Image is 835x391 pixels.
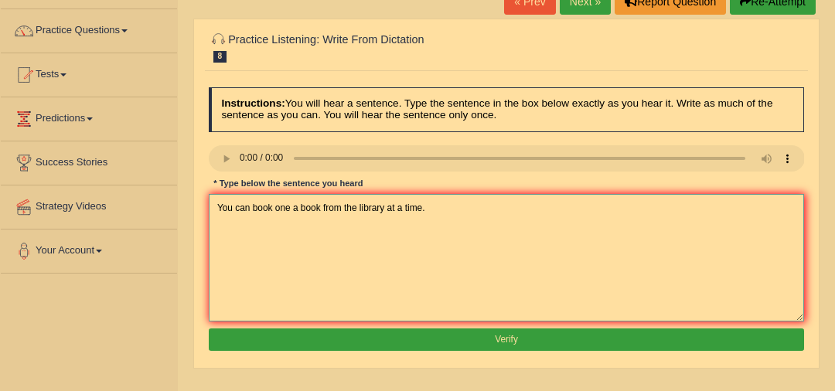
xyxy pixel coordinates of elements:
[209,30,578,63] h2: Practice Listening: Write From Dictation
[221,97,285,109] b: Instructions:
[209,178,368,191] div: * Type below the sentence you heard
[1,229,177,268] a: Your Account
[213,51,227,63] span: 8
[1,53,177,92] a: Tests
[209,87,805,131] h4: You will hear a sentence. Type the sentence in the box below exactly as you hear it. Write as muc...
[1,97,177,136] a: Predictions
[1,9,177,48] a: Practice Questions
[1,185,177,224] a: Strategy Videos
[1,141,177,180] a: Success Stories
[209,328,805,351] button: Verify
